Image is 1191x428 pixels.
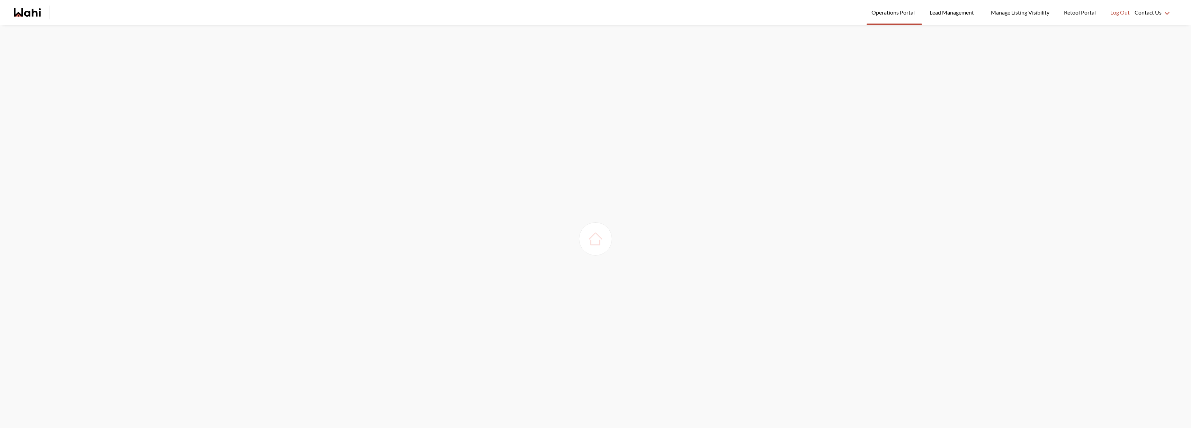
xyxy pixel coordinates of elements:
[1110,8,1130,17] span: Log Out
[586,229,605,249] img: loading house image
[989,8,1051,17] span: Manage Listing Visibility
[14,8,41,17] a: Wahi homepage
[930,8,976,17] span: Lead Management
[871,8,917,17] span: Operations Portal
[1064,8,1098,17] span: Retool Portal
